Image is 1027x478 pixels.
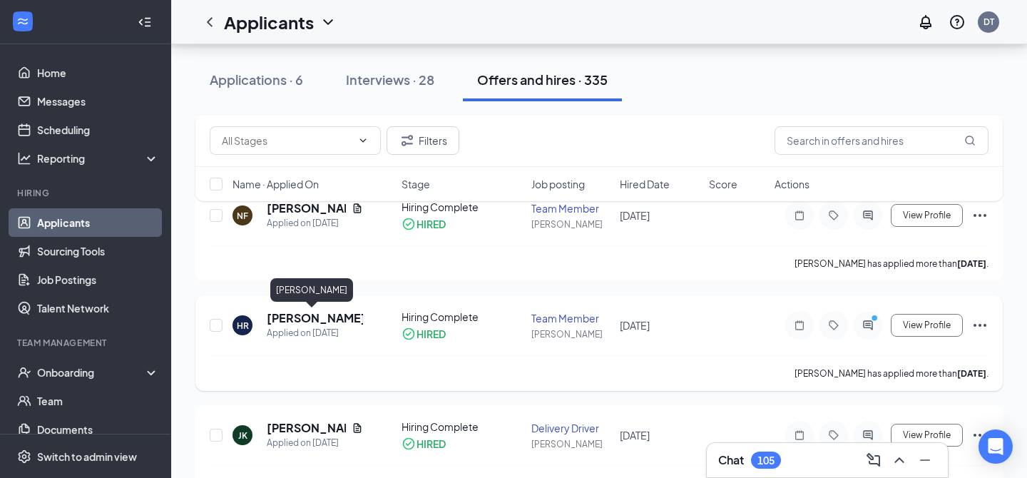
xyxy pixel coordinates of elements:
[891,204,963,227] button: View Profile
[957,368,986,379] b: [DATE]
[794,367,988,380] p: [PERSON_NAME] has applied more than .
[222,133,352,148] input: All Stages
[237,210,248,222] div: NF
[17,449,31,464] svg: Settings
[37,265,159,294] a: Job Postings
[267,436,363,450] div: Applied on [DATE]
[402,310,522,324] div: Hiring Complete
[825,320,842,331] svg: Tag
[402,177,430,191] span: Stage
[957,258,986,269] b: [DATE]
[138,15,152,29] svg: Collapse
[37,59,159,87] a: Home
[37,294,159,322] a: Talent Network
[791,210,808,221] svg: Note
[971,427,988,444] svg: Ellipses
[868,314,885,325] svg: PrimaryDot
[825,429,842,441] svg: Tag
[17,337,156,349] div: Team Management
[891,424,963,447] button: View Profile
[916,452,934,469] svg: Minimize
[357,135,369,146] svg: ChevronDown
[620,209,650,222] span: [DATE]
[971,317,988,334] svg: Ellipses
[270,278,353,302] div: [PERSON_NAME]
[387,126,459,155] button: Filter Filters
[917,14,934,31] svg: Notifications
[888,449,911,472] button: ChevronUp
[718,452,744,468] h3: Chat
[201,14,218,31] svg: ChevronLeft
[859,320,877,331] svg: ActiveChat
[531,177,585,191] span: Job posting
[865,452,882,469] svg: ComposeMessage
[775,177,809,191] span: Actions
[914,449,936,472] button: Minimize
[210,71,303,88] div: Applications · 6
[791,320,808,331] svg: Note
[402,419,522,434] div: Hiring Complete
[949,14,966,31] svg: QuestionInfo
[238,429,247,442] div: JK
[791,429,808,441] svg: Note
[37,237,159,265] a: Sourcing Tools
[417,437,446,451] div: HIRED
[399,132,416,149] svg: Filter
[417,217,446,231] div: HIRED
[891,314,963,337] button: View Profile
[709,177,737,191] span: Score
[267,326,363,340] div: Applied on [DATE]
[775,126,988,155] input: Search in offers and hires
[16,14,30,29] svg: WorkstreamLogo
[233,177,319,191] span: Name · Applied On
[859,429,877,441] svg: ActiveChat
[37,116,159,144] a: Scheduling
[17,365,31,380] svg: UserCheck
[402,327,416,341] svg: CheckmarkCircle
[352,422,363,434] svg: Document
[417,327,446,341] div: HIRED
[37,151,160,166] div: Reporting
[620,319,650,332] span: [DATE]
[267,310,363,326] h5: [PERSON_NAME]
[979,429,1013,464] div: Open Intercom Messenger
[402,437,416,451] svg: CheckmarkCircle
[477,71,608,88] div: Offers and hires · 335
[891,452,908,469] svg: ChevronUp
[37,365,147,380] div: Onboarding
[320,14,337,31] svg: ChevronDown
[237,320,249,332] div: HR
[859,210,877,221] svg: ActiveChat
[825,210,842,221] svg: Tag
[17,151,31,166] svg: Analysis
[531,311,612,325] div: Team Member
[346,71,434,88] div: Interviews · 28
[531,328,612,340] div: [PERSON_NAME]
[620,177,670,191] span: Hired Date
[37,387,159,415] a: Team
[37,87,159,116] a: Messages
[903,210,951,220] span: View Profile
[964,135,976,146] svg: MagnifyingGlass
[402,217,416,231] svg: CheckmarkCircle
[531,218,612,230] div: [PERSON_NAME]
[267,420,346,436] h5: [PERSON_NAME]
[620,429,650,442] span: [DATE]
[757,454,775,467] div: 105
[531,421,612,435] div: Delivery Driver
[971,207,988,224] svg: Ellipses
[983,16,994,28] div: DT
[17,187,156,199] div: Hiring
[37,208,159,237] a: Applicants
[794,258,988,270] p: [PERSON_NAME] has applied more than .
[267,216,363,230] div: Applied on [DATE]
[903,430,951,440] span: View Profile
[903,320,951,330] span: View Profile
[862,449,885,472] button: ComposeMessage
[37,415,159,444] a: Documents
[224,10,314,34] h1: Applicants
[531,438,612,450] div: [PERSON_NAME]
[37,449,137,464] div: Switch to admin view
